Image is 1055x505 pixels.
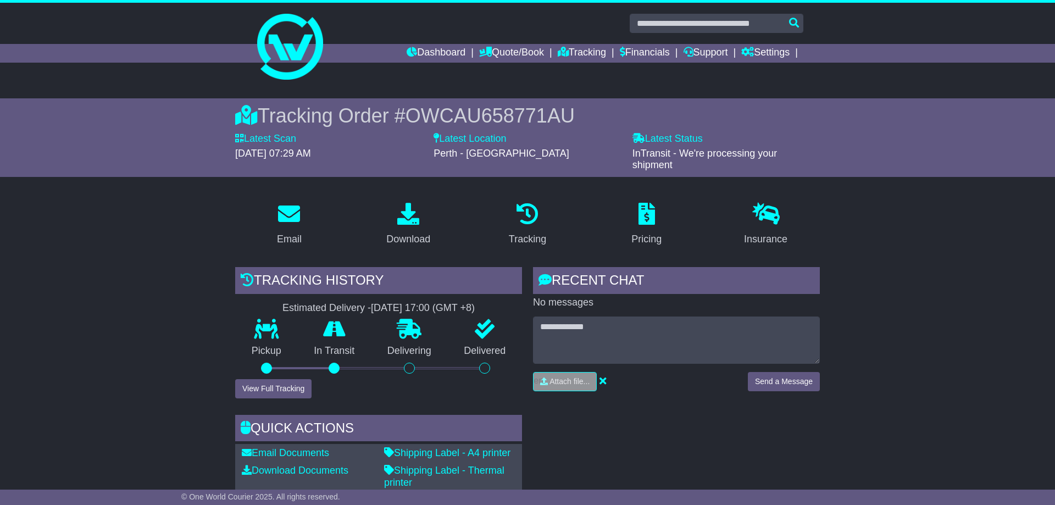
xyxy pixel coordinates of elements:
p: Delivered [448,345,523,357]
a: Tracking [558,44,606,63]
div: Tracking Order # [235,104,820,127]
div: Tracking [509,232,546,247]
div: Tracking history [235,267,522,297]
div: Pricing [631,232,662,247]
label: Latest Scan [235,133,296,145]
button: View Full Tracking [235,379,312,398]
label: Latest Location [434,133,506,145]
p: Delivering [371,345,448,357]
span: Perth - [GEOGRAPHIC_DATA] [434,148,569,159]
span: [DATE] 07:29 AM [235,148,311,159]
a: Settings [741,44,790,63]
div: RECENT CHAT [533,267,820,297]
a: Support [684,44,728,63]
a: Quote/Book [479,44,544,63]
div: Estimated Delivery - [235,302,522,314]
p: Pickup [235,345,298,357]
a: Email Documents [242,447,329,458]
div: Quick Actions [235,415,522,445]
a: Email [270,199,309,251]
p: No messages [533,297,820,309]
span: OWCAU658771AU [406,104,575,127]
a: Shipping Label - Thermal printer [384,465,504,488]
a: Pricing [624,199,669,251]
a: Download [379,199,437,251]
label: Latest Status [632,133,703,145]
a: Dashboard [407,44,465,63]
span: © One World Courier 2025. All rights reserved. [181,492,340,501]
a: Tracking [502,199,553,251]
div: Email [277,232,302,247]
a: Financials [620,44,670,63]
button: Send a Message [748,372,820,391]
div: Download [386,232,430,247]
div: Insurance [744,232,787,247]
a: Insurance [737,199,795,251]
div: [DATE] 17:00 (GMT +8) [371,302,475,314]
span: InTransit - We're processing your shipment [632,148,778,171]
a: Shipping Label - A4 printer [384,447,510,458]
p: In Transit [298,345,371,357]
a: Download Documents [242,465,348,476]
